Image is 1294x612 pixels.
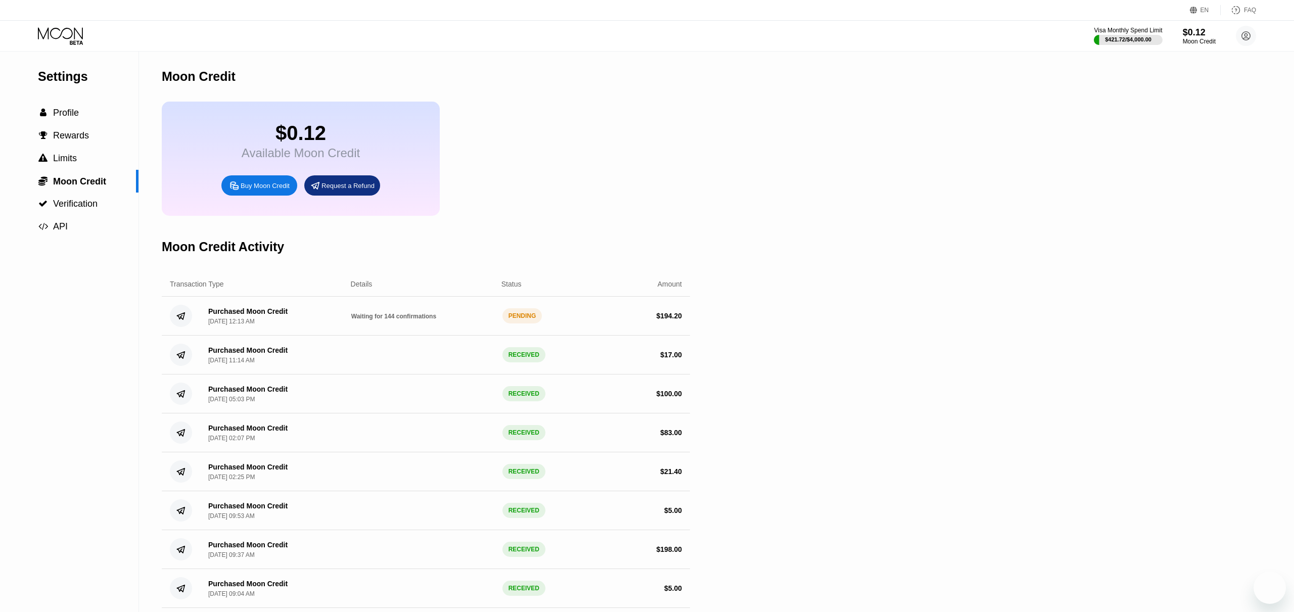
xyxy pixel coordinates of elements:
span: Moon Credit [53,176,106,186]
div: RECEIVED [502,503,545,518]
div: Details [351,280,373,288]
div: Purchased Moon Credit [208,541,288,549]
span:  [40,108,47,117]
div: Settings [38,69,138,84]
div: $ 5.00 [664,506,682,514]
span:  [39,131,48,140]
span: Rewards [53,130,89,140]
span:  [38,222,48,231]
div: Status [501,280,522,288]
div: RECEIVED [502,347,545,362]
div: FAQ [1244,7,1256,14]
span:  [38,199,48,208]
div: [DATE] 02:07 PM [208,435,255,442]
div: RECEIVED [502,386,545,401]
div: Buy Moon Credit [241,181,290,190]
div: Purchased Moon Credit [208,463,288,471]
div: Purchased Moon Credit [208,580,288,588]
div: EN [1200,7,1209,14]
iframe: 用于启动消息传送窗口的按钮，正在对话 [1254,572,1286,604]
div:  [38,108,48,117]
div:  [38,131,48,140]
div: Available Moon Credit [242,146,360,160]
div: [DATE] 09:04 AM [208,590,255,597]
div: EN [1190,5,1221,15]
div: Buy Moon Credit [221,175,297,196]
span: Limits [53,153,77,163]
div: RECEIVED [502,464,545,479]
div: $421.72 / $4,000.00 [1105,36,1151,42]
div: FAQ [1221,5,1256,15]
div: RECEIVED [502,581,545,596]
div: $ 198.00 [656,545,682,553]
div: RECEIVED [502,542,545,557]
div: Request a Refund [321,181,375,190]
div: Moon Credit Activity [162,240,284,254]
span: Verification [53,199,98,209]
div: $0.12 [1183,27,1216,38]
div: Purchased Moon Credit [208,424,288,432]
div: $ 83.00 [660,429,682,437]
div: $ 17.00 [660,351,682,359]
div: [DATE] 02:25 PM [208,474,255,481]
div: Visa Monthly Spend Limit$421.72/$4,000.00 [1094,27,1162,45]
div: Amount [658,280,682,288]
div: $ 100.00 [656,390,682,398]
div: [DATE] 05:03 PM [208,396,255,403]
span: Waiting for 144 confirmations [351,313,436,320]
span:  [38,176,48,186]
div: $ 194.20 [656,312,682,320]
div: [DATE] 09:37 AM [208,551,255,558]
div: [DATE] 12:13 AM [208,318,255,325]
div: Visa Monthly Spend Limit [1094,27,1162,34]
div: Request a Refund [304,175,380,196]
div: RECEIVED [502,425,545,440]
div: Transaction Type [170,280,224,288]
span:  [38,154,48,163]
span: Profile [53,108,79,118]
div: Moon Credit [162,69,236,84]
div: Purchased Moon Credit [208,307,288,315]
div: Purchased Moon Credit [208,502,288,510]
div: [DATE] 09:53 AM [208,512,255,520]
div: [DATE] 11:14 AM [208,357,255,364]
div: $0.12 [242,122,360,145]
div: $0.12Moon Credit [1183,27,1216,45]
div: Moon Credit [1183,38,1216,45]
div: PENDING [502,308,542,323]
span: API [53,221,68,231]
div: Purchased Moon Credit [208,385,288,393]
div: Purchased Moon Credit [208,346,288,354]
div: $ 5.00 [664,584,682,592]
div: $ 21.40 [660,467,682,476]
